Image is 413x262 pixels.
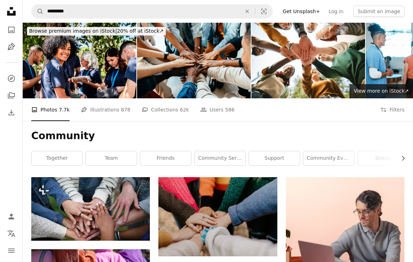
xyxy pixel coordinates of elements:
a: group [358,151,408,165]
a: person in red sweater holding babys hand [158,213,277,220]
a: Photos [4,23,18,37]
form: Find visuals sitewide [31,4,273,18]
img: Teamwork concept with diverse hands joining together, symbolizing unity, cooperation, and collabo... [137,23,251,98]
a: Browse premium images on iStock|20% off at iStock↗ [23,23,170,40]
a: Collections [4,88,18,103]
span: 878 [121,106,131,114]
h1: Community [31,130,404,142]
img: A diverse group of students unites in a collaborative circle, showcasing friendship and teamwork ... [251,23,365,98]
a: Log in [324,6,348,17]
button: Filters [380,98,404,121]
a: Download History [4,105,18,120]
span: View more on iStock ↗ [354,88,409,94]
a: Illustrations [4,40,18,54]
span: Browse premium images on iStock | [29,28,117,34]
span: 20% off at iStock ↗ [29,28,164,34]
img: person in red sweater holding babys hand [158,177,277,256]
a: Log in / Sign up [4,209,18,224]
img: A close-up of diverse group of friends stacking their hands together in circle, Friendship and li... [31,177,150,241]
button: Submit an image [353,6,404,17]
button: Menu [4,244,18,258]
img: Portrait of mature volunteer woman outdoors [23,23,136,98]
a: Collections 62k [142,98,189,121]
a: Users 586 [200,98,234,121]
a: community event [303,151,354,165]
button: Clear [239,5,255,18]
a: Get Unsplash+ [278,6,324,17]
a: Explore [4,71,18,86]
a: friends [140,151,191,165]
a: team [86,151,137,165]
a: together [32,151,82,165]
a: community service [195,151,245,165]
a: View more on iStock↗ [349,84,413,98]
button: scroll list to the right [397,151,404,165]
a: Illustrations 878 [81,98,130,121]
span: 62k [180,106,189,114]
button: Search Unsplash [32,5,44,18]
span: 586 [225,106,235,114]
a: A close-up of diverse group of friends stacking their hands together in circle, Friendship and li... [31,206,150,212]
a: support [249,151,300,165]
button: Visual search [255,5,272,18]
button: Language [4,226,18,241]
